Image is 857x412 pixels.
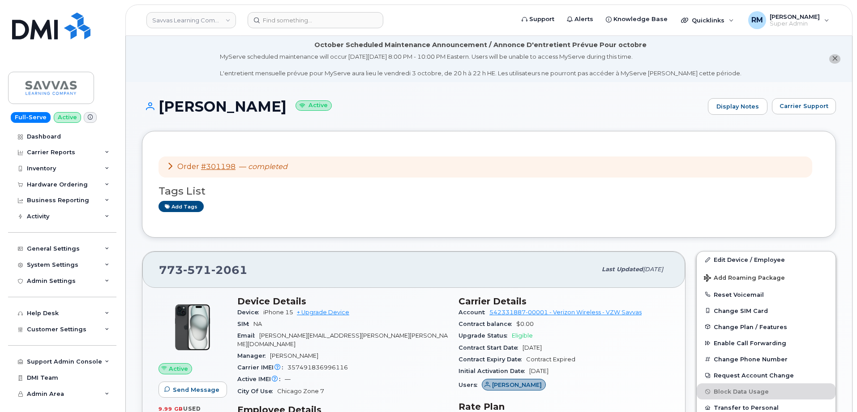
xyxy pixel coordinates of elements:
[529,368,548,374] span: [DATE]
[516,321,534,327] span: $0.00
[704,274,785,283] span: Add Roaming Package
[697,303,836,319] button: Change SIM Card
[708,98,767,115] a: Display Notes
[237,388,277,395] span: City Of Use
[296,100,332,111] small: Active
[523,344,542,351] span: [DATE]
[183,405,201,412] span: used
[237,296,448,307] h3: Device Details
[492,381,542,389] span: [PERSON_NAME]
[697,383,836,399] button: Block Data Usage
[512,332,533,339] span: Eligible
[177,162,199,171] span: Order
[169,364,188,373] span: Active
[458,332,512,339] span: Upgrade Status
[285,376,291,382] span: —
[697,367,836,383] button: Request Account Change
[159,201,204,212] a: Add tags
[297,309,349,316] a: + Upgrade Device
[697,351,836,367] button: Change Phone Number
[239,162,287,171] span: —
[489,309,642,316] a: 542331887-00001 - Verizon Wireless - VZW Savvas
[458,401,669,412] h3: Rate Plan
[643,266,663,273] span: [DATE]
[173,386,219,394] span: Send Message
[159,406,183,412] span: 9.99 GB
[714,340,786,347] span: Enable Call Forwarding
[237,332,259,339] span: Email
[237,352,270,359] span: Manager
[714,323,787,330] span: Change Plan / Features
[166,300,219,354] img: iPhone_15_Black.png
[458,356,526,363] span: Contract Expiry Date
[237,309,263,316] span: Device
[142,99,703,114] h1: [PERSON_NAME]
[237,332,448,347] span: [PERSON_NAME][EMAIL_ADDRESS][PERSON_NAME][PERSON_NAME][DOMAIN_NAME]
[697,252,836,268] a: Edit Device / Employee
[263,309,293,316] span: iPhone 15
[697,335,836,351] button: Enable Call Forwarding
[220,52,741,78] div: MyServe scheduled maintenance will occur [DATE][DATE] 8:00 PM - 10:00 PM Eastern. Users will be u...
[458,368,529,374] span: Initial Activation Date
[248,162,287,171] em: completed
[287,364,348,371] span: 357491836996116
[159,263,248,277] span: 773
[458,382,482,388] span: Users
[211,263,248,277] span: 2061
[482,382,546,388] a: [PERSON_NAME]
[697,319,836,335] button: Change Plan / Features
[602,266,643,273] span: Last updated
[458,344,523,351] span: Contract Start Date
[159,382,227,398] button: Send Message
[201,162,236,171] a: #301198
[458,296,669,307] h3: Carrier Details
[458,321,516,327] span: Contract balance
[697,268,836,286] button: Add Roaming Package
[237,364,287,371] span: Carrier IMEI
[829,54,840,64] button: close notification
[697,286,836,303] button: Reset Voicemail
[159,186,819,197] h3: Tags List
[183,263,211,277] span: 571
[780,102,828,110] span: Carrier Support
[772,98,836,114] button: Carrier Support
[253,321,262,327] span: NA
[237,376,285,382] span: Active IMEI
[277,388,324,395] span: Chicago Zone 7
[314,40,647,50] div: October Scheduled Maintenance Announcement / Annonce D'entretient Prévue Pour octobre
[237,321,253,327] span: SIM
[458,309,489,316] span: Account
[526,356,575,363] span: Contract Expired
[270,352,318,359] span: [PERSON_NAME]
